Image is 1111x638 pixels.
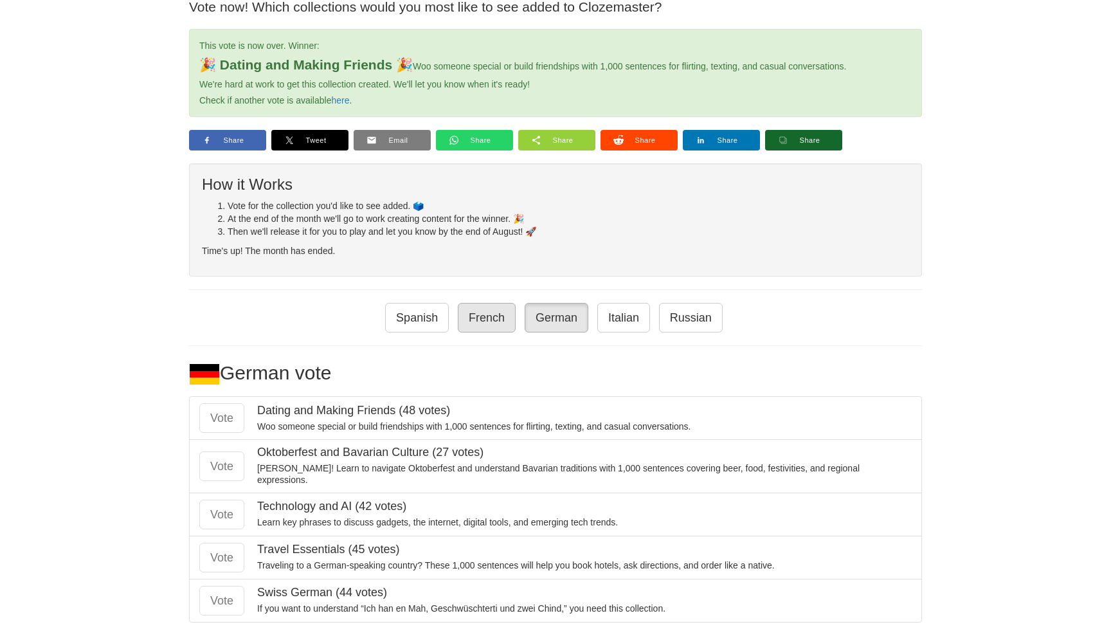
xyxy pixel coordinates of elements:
[257,500,618,513] h4: Technology and AI (42 votes)
[228,212,909,225] li: At the end of the month we'll go to work creating content for the winner. 🎉
[202,244,909,257] p: Time's up! The month has ended.
[199,57,413,72] span: 🎉 Dating and Making Friends 🎉
[525,303,588,333] a: German
[199,543,244,572] button: Vote
[462,130,500,150] span: Share
[385,303,449,333] a: Spanish
[199,403,244,433] button: Vote
[257,462,912,486] p: [PERSON_NAME]! Learn to navigate Oktoberfest and understand Bavarian traditions with 1,000 senten...
[199,78,912,91] p: We're hard at work to get this collection created. We'll let you know when it's ready!
[228,225,909,238] li: Then we'll release it for you to play and let you know by the end of August! 🚀
[778,135,788,145] img: copy sharing button
[199,586,244,615] button: Vote
[379,130,418,150] span: Email
[297,130,336,150] span: Tweet
[257,516,618,528] p: Learn key phrases to discuss gadgets, the internet, digital tools, and emerging tech trends.
[696,135,706,145] img: linkedin sharing button
[626,130,665,150] span: Share
[257,587,665,599] h4: Swiss German (44 votes)
[257,560,775,571] p: Traveling to a German-speaking country? These 1,000 sentences will help you book hotels, ask dire...
[199,94,912,107] p: Check if another vote is available .
[659,303,723,333] a: Russian
[544,130,583,150] span: Share
[257,405,691,417] h4: Dating and Making Friends (48 votes)
[366,135,377,145] img: email sharing button
[199,39,912,52] p: This vote is now over. Winner:
[202,176,909,193] h3: How it Works
[613,135,624,145] img: reddit sharing button
[449,135,459,145] img: whatsapp sharing button
[215,130,253,150] span: Share
[284,135,294,145] img: twitter sharing button
[597,303,650,333] a: Italian
[531,135,541,145] img: sharethis sharing button
[709,130,747,150] span: Share
[199,500,244,529] button: Vote
[257,446,912,459] h4: Oktoberfest and Bavarian Culture (27 votes)
[199,55,912,75] p: Woo someone special or build friendships with 1,000 sentences for flirting, texting, and casual c...
[791,130,829,150] span: Share
[189,359,922,390] h2: German vote
[257,421,691,432] p: Woo someone special or build friendships with 1,000 sentences for flirting, texting, and casual c...
[257,543,775,556] h4: Travel Essentials (45 votes)
[331,95,349,105] a: here
[202,135,212,145] img: facebook sharing button
[257,603,665,614] p: If you want to understand “Ich han en Mah, Geschwüschterti und zwei Chind,” you need this collect...
[458,303,516,333] a: French
[228,199,909,212] li: Vote for the collection you'd like to see added. 🗳️
[199,451,244,481] button: Vote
